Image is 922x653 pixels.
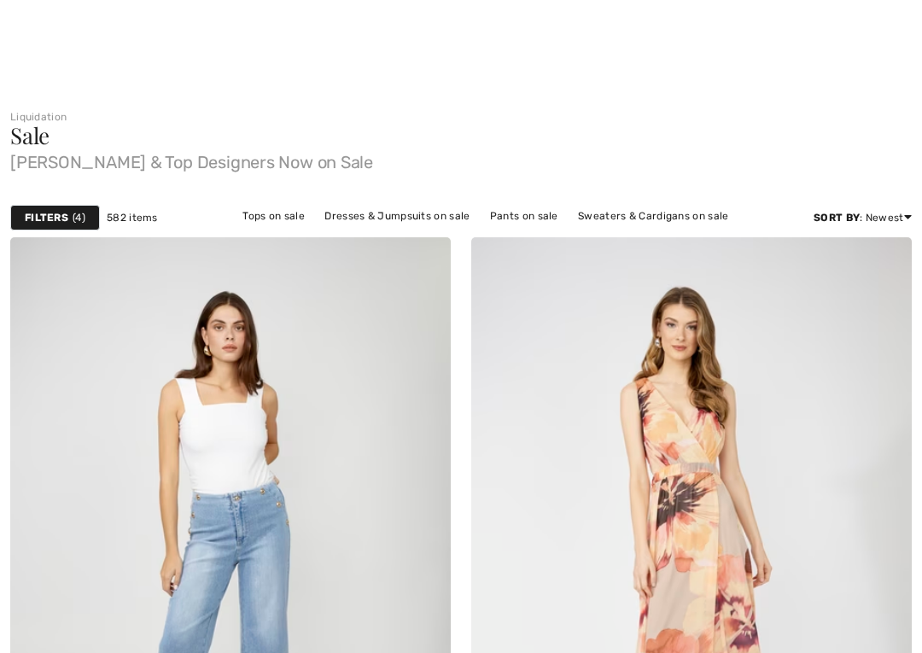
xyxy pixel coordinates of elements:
[481,205,567,227] a: Pants on sale
[814,212,860,224] strong: Sort By
[10,120,50,150] span: Sale
[25,210,68,225] strong: Filters
[107,210,158,225] span: 582 items
[569,205,737,227] a: Sweaters & Cardigans on sale
[316,205,478,227] a: Dresses & Jumpsuits on sale
[550,227,660,249] a: Outerwear on sale
[10,111,67,123] a: Liquidation
[10,147,912,171] span: [PERSON_NAME] & Top Designers Now on Sale
[814,210,912,225] div: : Newest
[864,529,905,572] iframe: Opens a widget where you can chat to one of our agents
[312,227,459,249] a: Jackets & Blazers on sale
[234,205,313,227] a: Tops on sale
[73,210,85,225] span: 4
[462,227,546,249] a: Skirts on sale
